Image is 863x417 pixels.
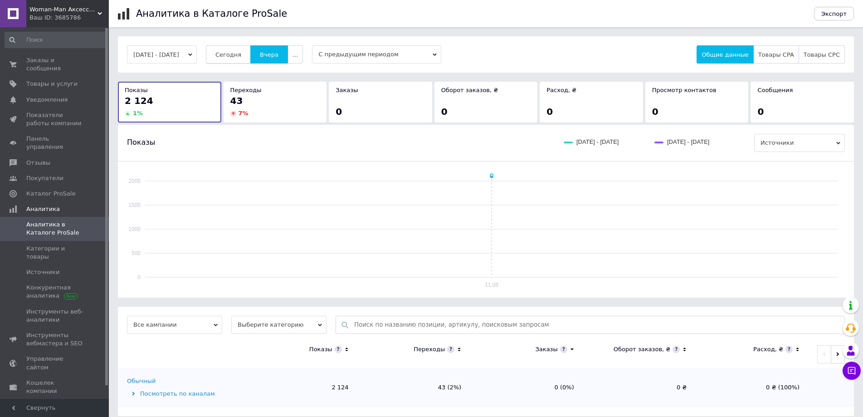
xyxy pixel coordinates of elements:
[546,87,576,93] span: Расход, ₴
[358,368,471,407] td: 43 (2%)
[354,316,840,334] input: Поиск по названию позиции, артикулу, поисковым запросам
[757,106,764,117] span: 0
[336,87,358,93] span: Заказы
[260,51,278,58] span: Вчера
[804,51,840,58] span: Товары CPC
[441,106,448,117] span: 0
[26,221,84,237] span: Аналитика в Каталоге ProSale
[414,345,445,353] div: Переходы
[26,135,84,151] span: Панель управления
[128,202,141,208] text: 1500
[799,45,845,64] button: Товары CPC
[231,316,327,334] span: Выберите категорию
[470,368,583,407] td: 0 (0%)
[26,331,84,348] span: Инструменты вебмастера и SEO
[309,345,332,353] div: Показы
[133,110,143,117] span: 1 %
[239,110,249,117] span: 7 %
[288,45,303,64] button: ...
[702,51,748,58] span: Общие данные
[136,8,287,19] h1: Аналитика в Каталоге ProSale
[26,96,68,104] span: Уведомления
[127,316,222,334] span: Все кампании
[26,174,63,182] span: Покупатели
[546,106,553,117] span: 0
[26,245,84,261] span: Категории и товары
[26,190,75,198] span: Каталог ProSale
[230,95,243,106] span: 43
[127,137,155,147] span: Показы
[753,345,783,353] div: Расход, ₴
[757,87,793,93] span: Сообщения
[128,178,141,184] text: 2000
[26,355,84,371] span: Управление сайтом
[754,134,845,152] span: Источники
[26,80,78,88] span: Товары и услуги
[696,368,809,407] td: 0 ₴ (100%)
[753,45,799,64] button: Товары CPA
[26,56,84,73] span: Заказы и сообщения
[127,45,197,64] button: [DATE] - [DATE]
[843,362,861,380] button: Чат с покупателем
[127,390,243,398] div: Посмотреть по каналам
[206,45,251,64] button: Сегодня
[26,284,84,300] span: Конкурентная аналитика
[245,368,358,407] td: 2 124
[535,345,557,353] div: Заказы
[814,7,854,20] button: Экспорт
[29,5,98,14] span: Woman-Man Аксессуары для Женщин и Мужчин
[5,32,107,48] input: Поиск
[125,95,153,106] span: 2 124
[29,14,109,22] div: Ваш ID: 3685786
[652,106,658,117] span: 0
[336,106,342,117] span: 0
[26,308,84,324] span: Инструменты веб-аналитики
[26,205,60,213] span: Аналитика
[583,368,696,407] td: 0 ₴
[250,45,288,64] button: Вчера
[26,379,84,395] span: Кошелек компании
[652,87,717,93] span: Просмотр контактов
[312,45,441,64] span: С предыдущим периодом
[441,87,498,93] span: Оборот заказов, ₴
[26,268,59,276] span: Источники
[26,159,50,167] span: Отзывы
[215,51,241,58] span: Сегодня
[125,87,148,93] span: Показы
[614,345,671,353] div: Оборот заказов, ₴
[128,226,141,232] text: 1000
[293,51,298,58] span: ...
[137,274,141,280] text: 0
[127,377,156,385] div: Обычный
[26,111,84,128] span: Показатели работы компании
[697,45,753,64] button: Общие данные
[758,51,794,58] span: Товары CPA
[485,282,498,288] text: 11.08
[132,250,141,256] text: 500
[230,87,262,93] span: Переходы
[821,10,847,17] span: Экспорт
